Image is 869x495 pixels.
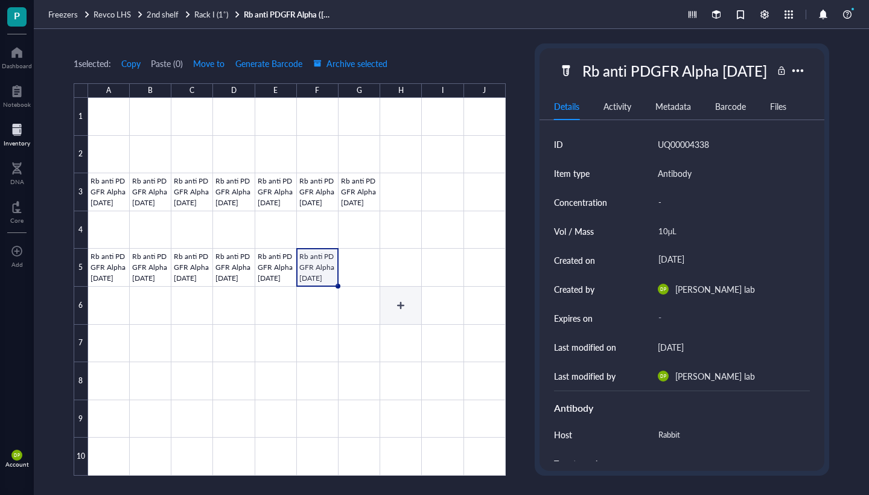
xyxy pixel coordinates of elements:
div: Expires on [554,311,593,325]
span: Move to [193,59,224,68]
div: Activity [603,100,631,113]
div: E [273,83,278,98]
div: DNA [10,178,24,185]
div: H [398,83,404,98]
div: Barcode [715,100,746,113]
span: Revco LHS [94,8,131,20]
div: Notebook [3,101,31,108]
span: 2nd shelf [147,8,179,20]
span: Freezers [48,8,78,20]
span: P [14,8,20,23]
div: Inventory [4,139,30,147]
div: 10μL [653,219,805,244]
div: 4 [74,211,88,249]
div: [DATE] [653,249,805,271]
div: 1 [74,98,88,136]
div: 8 [74,362,88,400]
div: Metadata [655,100,691,113]
div: UQ00004338 [658,137,709,152]
button: Move to [193,54,225,73]
div: - [653,307,805,329]
div: - [653,190,805,215]
div: 2 [74,136,88,174]
div: Add [11,261,23,268]
div: Antibody [554,401,810,415]
span: DP [14,453,19,458]
div: Dashboard [2,62,32,69]
div: 5 [74,249,88,287]
div: Item type [554,167,590,180]
div: ID [554,138,563,151]
div: [DATE] [658,340,684,354]
span: Archive selected [313,59,387,68]
a: Core [10,197,24,224]
div: Concentration [554,196,607,209]
div: 1 selected: [74,57,111,70]
div: Rabbit [653,422,805,447]
a: Revco LHS [94,9,144,20]
div: Antibody [658,166,692,180]
div: F [315,83,319,98]
span: Copy [121,59,141,68]
div: Created on [554,254,595,267]
span: Rack I (1˚) [194,8,228,20]
button: Paste (0) [151,54,183,73]
div: Details [554,100,579,113]
div: I [442,83,444,98]
span: DP [660,287,666,292]
div: J [483,83,486,98]
div: 9 [74,400,88,438]
div: D [231,83,237,98]
div: - [653,451,805,476]
div: 10 [74,438,88,476]
div: 6 [74,287,88,325]
button: Archive selected [313,54,388,73]
button: Generate Barcode [235,54,303,73]
div: Last modified on [554,340,616,354]
div: B [148,83,153,98]
div: Last modified by [554,369,616,383]
div: Created by [554,283,594,296]
div: A [106,83,111,98]
a: DNA [10,159,24,185]
a: Dashboard [2,43,32,69]
div: [PERSON_NAME] lab [675,369,755,383]
div: Core [10,217,24,224]
button: Copy [121,54,141,73]
div: Host [554,428,572,441]
a: 2nd shelfRack I (1˚) [147,9,241,20]
a: Rb anti PDGFR Alpha ([PERSON_NAME]/now ThermoSci) [244,9,334,20]
div: Vol / Mass [554,225,594,238]
a: Inventory [4,120,30,147]
span: Generate Barcode [235,59,302,68]
div: Target species [554,457,605,470]
div: [PERSON_NAME] lab [675,282,755,296]
div: Rb anti PDGFR Alpha [DATE] [577,58,772,83]
div: 3 [74,173,88,211]
div: 7 [74,325,88,363]
a: Freezers [48,9,91,20]
a: Notebook [3,81,31,108]
div: Account [5,461,29,468]
div: G [357,83,362,98]
span: DP [660,374,666,378]
div: C [189,83,194,98]
div: Files [770,100,786,113]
